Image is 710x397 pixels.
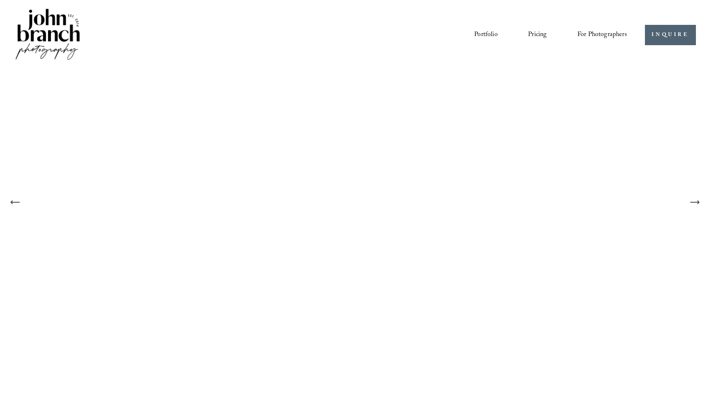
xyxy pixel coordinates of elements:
[6,193,24,211] button: Previous Slide
[577,28,627,42] a: folder dropdown
[686,193,704,211] button: Next Slide
[645,25,696,45] a: INQUIRE
[528,28,547,42] a: Pricing
[474,28,497,42] a: Portfolio
[14,7,81,63] img: John Branch IV Photography
[577,29,627,41] span: For Photographers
